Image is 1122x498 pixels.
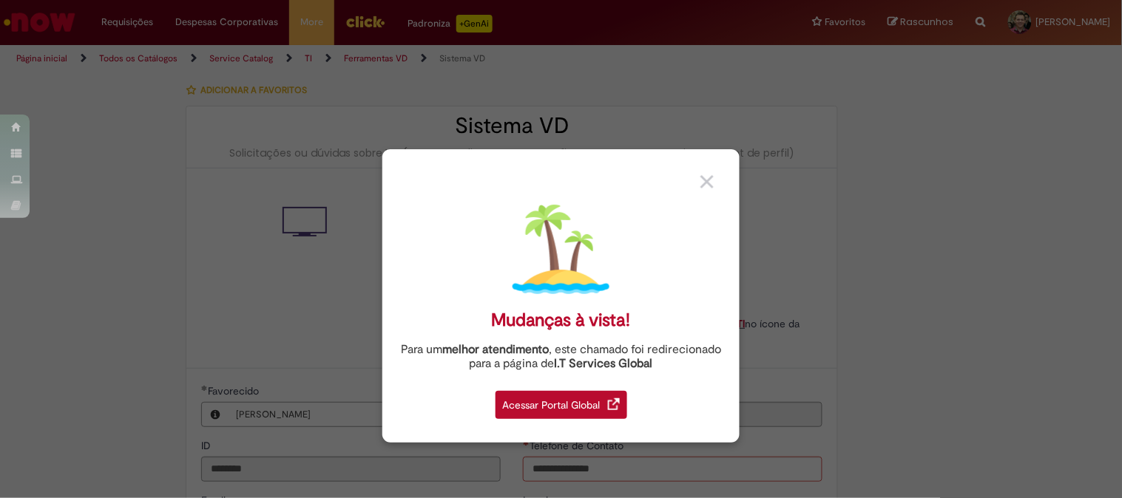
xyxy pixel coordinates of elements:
[393,343,729,371] div: Para um , este chamado foi redirecionado para a página de
[492,310,631,331] div: Mudanças à vista!
[496,391,627,419] div: Acessar Portal Global
[608,398,620,410] img: redirect_link.png
[555,348,653,371] a: I.T Services Global
[513,201,609,298] img: island.png
[442,342,549,357] strong: melhor atendimento
[700,175,714,188] img: close_button_grey.png
[496,383,627,419] a: Acessar Portal Global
